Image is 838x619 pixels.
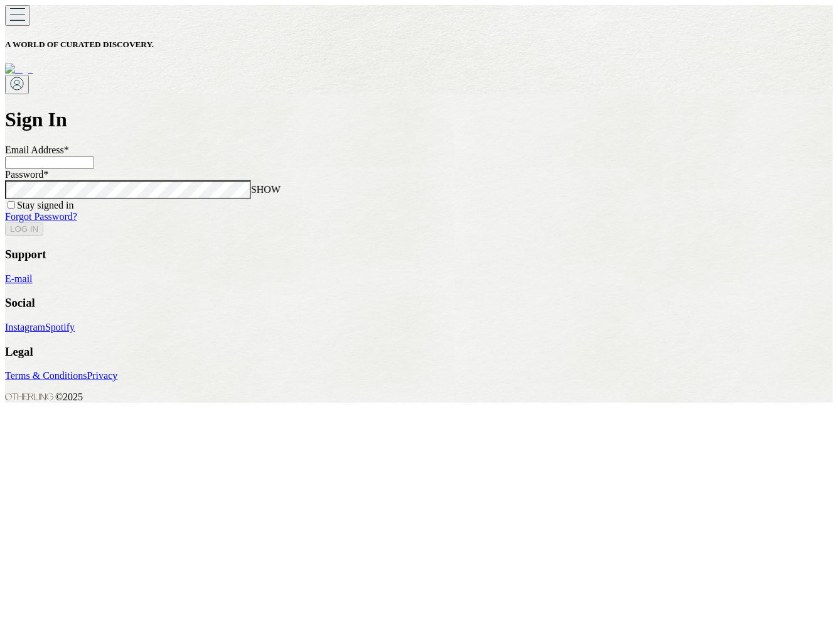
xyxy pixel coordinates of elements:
[5,370,87,381] a: Terms & Conditions
[251,184,281,195] span: SHOW
[5,211,77,222] a: Forgot Password?
[5,108,833,131] h1: Sign In
[5,248,833,261] h3: Support
[5,296,833,310] h3: Social
[5,222,43,236] button: LOG IN
[5,63,33,75] img: logo
[5,345,833,359] h3: Legal
[17,200,74,211] label: Stay signed in
[87,370,117,381] a: Privacy
[5,322,45,332] a: Instagram
[5,169,48,180] label: Password
[5,273,33,284] a: E-mail
[5,40,833,50] h5: A WORLD OF CURATED DISCOVERY.
[5,145,69,155] label: Email Address
[45,322,75,332] a: Spotify
[5,392,83,402] span: © 2025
